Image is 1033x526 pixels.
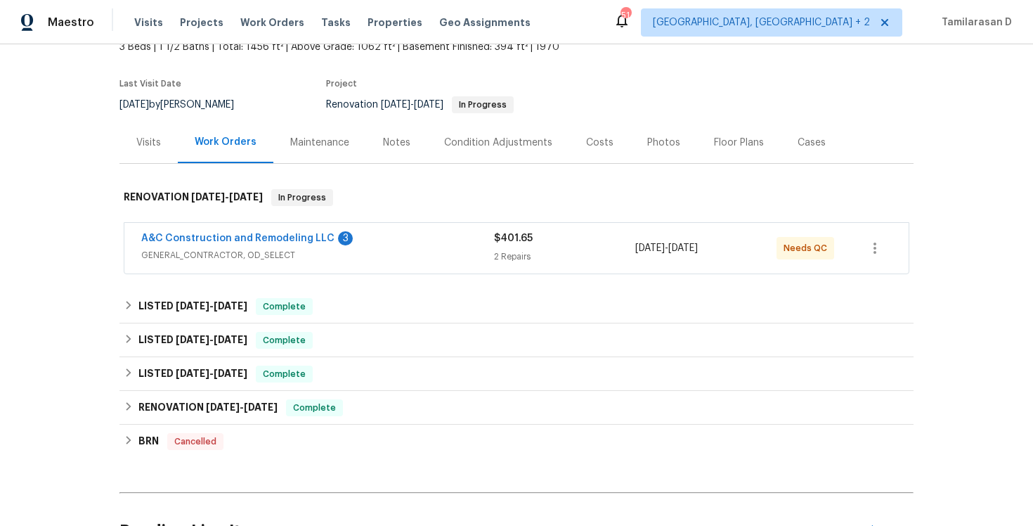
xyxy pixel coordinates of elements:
[414,100,443,110] span: [DATE]
[138,366,247,383] h6: LISTED
[439,15,531,30] span: Geo Assignments
[326,100,514,110] span: Renovation
[257,300,311,314] span: Complete
[124,189,263,206] h6: RENOVATION
[119,357,914,391] div: LISTED [DATE]-[DATE]Complete
[257,333,311,347] span: Complete
[176,368,247,378] span: -
[453,101,512,109] span: In Progress
[621,8,630,23] div: 51
[119,96,251,113] div: by [PERSON_NAME]
[381,100,443,110] span: -
[784,241,833,255] span: Needs QC
[290,136,349,150] div: Maintenance
[176,301,209,311] span: [DATE]
[119,100,149,110] span: [DATE]
[668,243,698,253] span: [DATE]
[119,79,181,88] span: Last Visit Date
[494,233,533,243] span: $401.65
[214,335,247,345] span: [DATE]
[119,175,914,220] div: RENOVATION [DATE]-[DATE]In Progress
[119,391,914,425] div: RENOVATION [DATE]-[DATE]Complete
[138,399,278,416] h6: RENOVATION
[338,231,353,245] div: 3
[936,15,1012,30] span: Tamilarasan D
[206,402,240,412] span: [DATE]
[138,433,159,450] h6: BRN
[586,136,613,150] div: Costs
[141,233,334,243] a: A&C Construction and Remodeling LLC
[119,40,629,54] span: 3 Beds | 1 1/2 Baths | Total: 1456 ft² | Above Grade: 1062 ft² | Basement Finished: 394 ft² | 1970
[141,248,494,262] span: GENERAL_CONTRACTOR, OD_SELECT
[240,15,304,30] span: Work Orders
[191,192,225,202] span: [DATE]
[383,136,410,150] div: Notes
[287,401,342,415] span: Complete
[176,368,209,378] span: [DATE]
[119,290,914,323] div: LISTED [DATE]-[DATE]Complete
[635,243,665,253] span: [DATE]
[136,136,161,150] div: Visits
[381,100,410,110] span: [DATE]
[195,135,256,149] div: Work Orders
[119,323,914,357] div: LISTED [DATE]-[DATE]Complete
[321,18,351,27] span: Tasks
[653,15,870,30] span: [GEOGRAPHIC_DATA], [GEOGRAPHIC_DATA] + 2
[214,368,247,378] span: [DATE]
[176,301,247,311] span: -
[368,15,422,30] span: Properties
[134,15,163,30] span: Visits
[326,79,357,88] span: Project
[169,435,222,449] span: Cancelled
[138,332,247,349] h6: LISTED
[48,15,94,30] span: Maestro
[176,335,209,345] span: [DATE]
[176,335,247,345] span: -
[229,192,263,202] span: [DATE]
[244,402,278,412] span: [DATE]
[647,136,680,150] div: Photos
[494,250,635,264] div: 2 Repairs
[798,136,826,150] div: Cases
[206,402,278,412] span: -
[714,136,764,150] div: Floor Plans
[119,425,914,458] div: BRN Cancelled
[214,301,247,311] span: [DATE]
[444,136,552,150] div: Condition Adjustments
[257,367,311,381] span: Complete
[138,298,247,315] h6: LISTED
[191,192,263,202] span: -
[273,191,332,205] span: In Progress
[635,241,698,255] span: -
[180,15,223,30] span: Projects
